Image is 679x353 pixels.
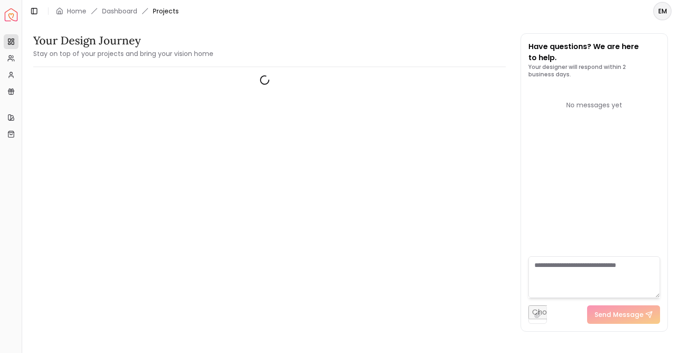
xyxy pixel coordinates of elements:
span: Projects [153,6,179,16]
button: EM [653,2,672,20]
a: Spacejoy [5,8,18,21]
div: No messages yet [528,100,661,110]
nav: breadcrumb [56,6,179,16]
span: EM [654,3,671,19]
p: Your designer will respond within 2 business days. [528,63,661,78]
a: Dashboard [102,6,137,16]
img: Spacejoy Logo [5,8,18,21]
a: Home [67,6,86,16]
p: Have questions? We are here to help. [528,41,661,63]
small: Stay on top of your projects and bring your vision home [33,49,213,58]
h3: Your Design Journey [33,33,213,48]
